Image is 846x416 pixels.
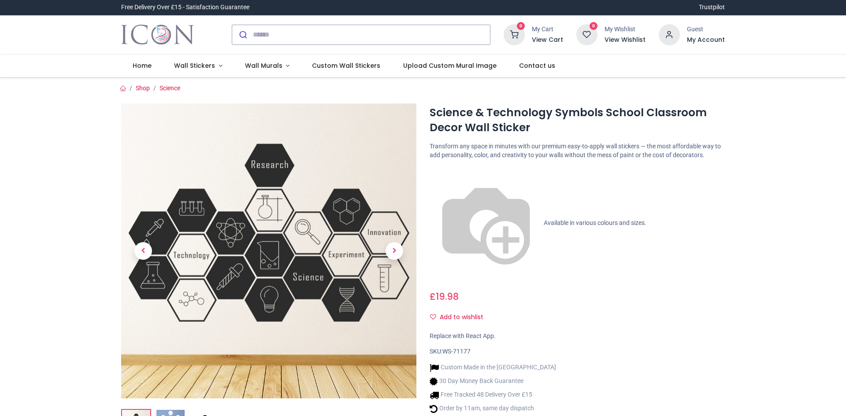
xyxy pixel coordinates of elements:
[430,105,725,136] h1: Science & Technology Symbols School Classroom Decor Wall Sticker
[245,61,282,70] span: Wall Murals
[121,103,416,398] img: Science & Technology Symbols School Classroom Decor Wall Sticker
[121,22,194,47] img: Icon Wall Stickers
[134,242,152,260] span: Previous
[136,85,150,92] a: Shop
[430,290,459,303] span: £
[430,390,556,400] li: Free Tracked 48 Delivery Over £15
[519,61,555,70] span: Contact us
[532,25,563,34] div: My Cart
[232,25,253,44] button: Submit
[430,167,542,280] img: color-wheel.png
[312,61,380,70] span: Custom Wall Stickers
[121,147,165,354] a: Previous
[430,142,725,159] p: Transform any space in minutes with our premium easy-to-apply wall stickers — the most affordable...
[544,219,646,226] span: Available in various colours and sizes.
[160,85,180,92] a: Science
[532,36,563,44] a: View Cart
[430,314,436,320] i: Add to wishlist
[576,30,597,37] a: 0
[372,147,416,354] a: Next
[687,25,725,34] div: Guest
[133,61,152,70] span: Home
[174,61,215,70] span: Wall Stickers
[234,55,301,77] a: Wall Murals
[430,332,725,341] div: Replace with React App.
[442,348,471,355] span: WS-71177
[430,377,556,386] li: 30 Day Money Back Guarantee
[699,3,725,12] a: Trustpilot
[121,22,194,47] a: Logo of Icon Wall Stickers
[605,36,646,44] a: View Wishlist
[436,290,459,303] span: 19.98
[403,61,497,70] span: Upload Custom Mural Image
[605,25,646,34] div: My Wishlist
[430,404,556,413] li: Order by 11am, same day dispatch
[386,242,403,260] span: Next
[590,22,598,30] sup: 0
[430,347,725,356] div: SKU:
[517,22,525,30] sup: 0
[163,55,234,77] a: Wall Stickers
[504,30,525,37] a: 0
[121,3,249,12] div: Free Delivery Over £15 - Satisfaction Guarantee
[430,363,556,372] li: Custom Made in the [GEOGRAPHIC_DATA]
[687,36,725,44] a: My Account
[430,310,491,325] button: Add to wishlistAdd to wishlist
